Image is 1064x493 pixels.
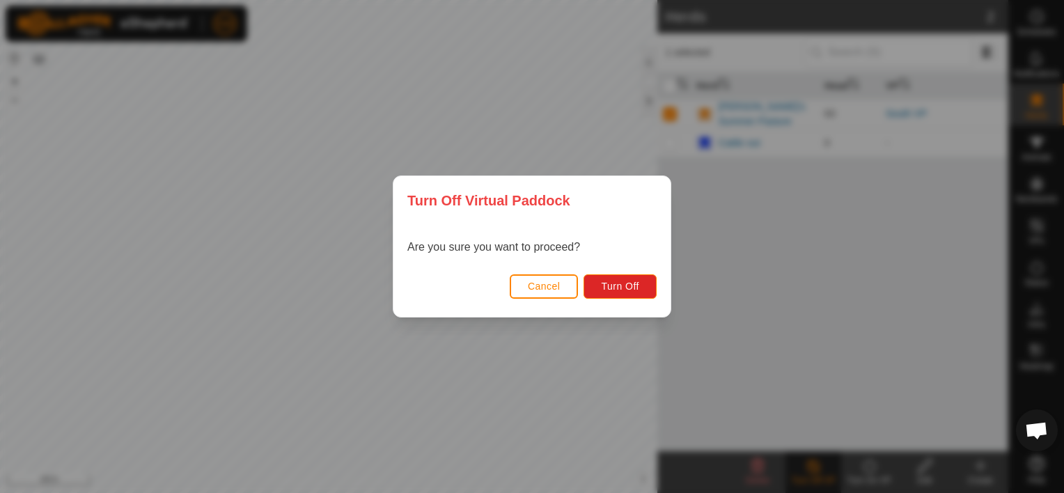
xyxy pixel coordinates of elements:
[601,281,639,292] span: Turn Off
[407,239,580,256] p: Are you sure you want to proceed?
[584,274,657,299] button: Turn Off
[407,190,570,211] span: Turn Off Virtual Paddock
[510,274,579,299] button: Cancel
[528,281,561,292] span: Cancel
[1016,409,1058,451] div: Open chat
